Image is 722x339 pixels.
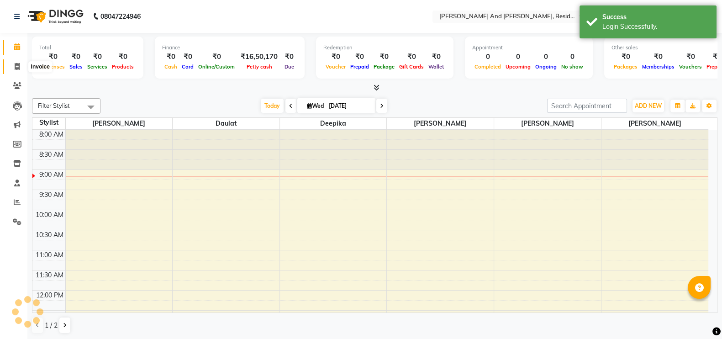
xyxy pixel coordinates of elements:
span: Cash [162,64,179,70]
div: Login Successfully. [602,22,710,32]
div: ₹0 [67,52,85,62]
span: Packages [611,64,640,70]
div: 12:30 PM [34,311,65,320]
span: [PERSON_NAME] [494,118,601,129]
span: Vouchers [677,64,704,70]
span: Petty cash [244,64,274,70]
span: Sales [67,64,85,70]
div: ₹0 [348,52,371,62]
div: 0 [559,52,585,62]
div: ₹0 [323,52,348,62]
span: No show [559,64,585,70]
div: Finance [162,44,297,52]
div: ₹16,50,170 [237,52,281,62]
span: Memberships [640,64,677,70]
div: 11:00 AM [34,250,65,260]
div: 10:30 AM [34,230,65,240]
b: 08047224946 [100,4,141,29]
div: ₹0 [677,52,704,62]
div: Stylist [32,118,65,127]
div: ₹0 [426,52,446,62]
span: Wed [305,102,326,109]
div: ₹0 [162,52,179,62]
span: Voucher [323,64,348,70]
div: Total [39,44,136,52]
span: Ongoing [533,64,559,70]
input: 2025-09-03 [326,99,372,113]
span: Daulat [173,118,279,129]
div: 0 [503,52,533,62]
span: Today [261,99,284,113]
span: Wallet [426,64,446,70]
div: Invoice [29,62,52,73]
div: 8:00 AM [37,130,65,139]
div: 8:30 AM [37,150,65,159]
div: ₹0 [397,52,426,62]
span: Filter Stylist [38,102,70,109]
div: ₹0 [196,52,237,62]
span: Completed [472,64,503,70]
span: [PERSON_NAME] [66,118,173,129]
div: ₹0 [640,52,677,62]
div: ₹0 [110,52,136,62]
span: Online/Custom [196,64,237,70]
span: Prepaid [348,64,371,70]
img: logo [23,4,86,29]
span: 1 / 2 [45,321,58,330]
div: Redemption [323,44,446,52]
span: Products [110,64,136,70]
span: ADD NEW [635,102,662,109]
span: Package [371,64,397,70]
div: ₹0 [39,52,67,62]
div: Appointment [472,44,585,52]
input: Search Appointment [547,99,627,113]
div: 0 [533,52,559,62]
div: ₹0 [611,52,640,62]
span: Due [282,64,296,70]
span: [PERSON_NAME] [601,118,708,129]
div: Success [602,12,710,22]
span: Upcoming [503,64,533,70]
div: ₹0 [85,52,110,62]
button: ADD NEW [632,100,664,112]
span: Deepika [280,118,387,129]
div: 11:30 AM [34,270,65,280]
span: Card [179,64,196,70]
div: 12:00 PM [34,291,65,300]
div: 9:30 AM [37,190,65,200]
div: 10:00 AM [34,210,65,220]
div: ₹0 [281,52,297,62]
div: ₹0 [371,52,397,62]
span: [PERSON_NAME] [387,118,494,129]
span: Services [85,64,110,70]
div: ₹0 [179,52,196,62]
div: 0 [472,52,503,62]
div: 9:00 AM [37,170,65,180]
span: Gift Cards [397,64,426,70]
